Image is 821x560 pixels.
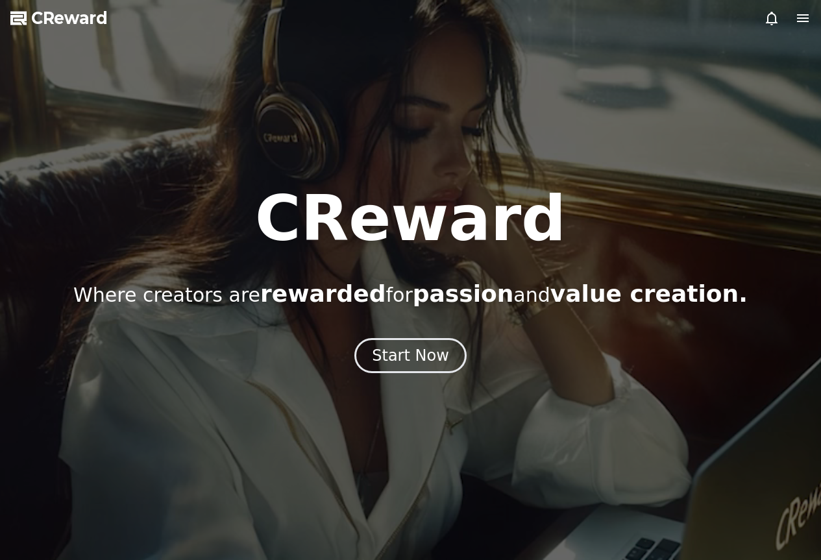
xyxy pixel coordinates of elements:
[413,280,514,307] span: passion
[260,280,386,307] span: rewarded
[31,8,108,29] span: CReward
[550,280,748,307] span: value creation.
[354,351,467,363] a: Start Now
[255,188,566,250] h1: CReward
[354,338,467,373] button: Start Now
[10,8,108,29] a: CReward
[372,345,449,366] div: Start Now
[73,281,748,307] p: Where creators are for and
